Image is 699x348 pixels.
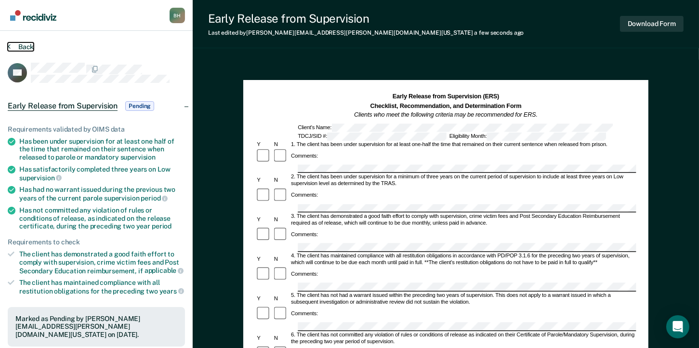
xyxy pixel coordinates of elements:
[273,296,290,303] div: N
[297,123,614,132] div: Client's Name:
[170,8,185,23] div: B H
[290,332,636,345] div: 6. The client has not committed any violation of rules or conditions of release as indicated on t...
[120,153,156,161] span: supervision
[273,141,290,148] div: N
[8,42,34,51] button: Back
[256,296,273,303] div: Y
[208,12,524,26] div: Early Release from Supervision
[19,186,185,202] div: Has had no warrant issued during the previous two years of the current parole supervision
[273,177,290,184] div: N
[290,232,319,239] div: Comments:
[19,250,185,275] div: The client has demonstrated a good faith effort to comply with supervision, crime victim fees and...
[152,222,171,230] span: period
[290,214,636,227] div: 3. The client has demonstrated a good faith effort to comply with supervision, crime victim fees ...
[10,10,56,21] img: Recidiviz
[290,153,319,160] div: Comments:
[141,194,168,202] span: period
[256,177,273,184] div: Y
[8,238,185,246] div: Requirements to check
[290,253,636,267] div: 4. The client has maintained compliance with all restitution obligations in accordance with PD/PO...
[19,174,62,182] span: supervision
[273,256,290,263] div: N
[19,206,185,230] div: Has not committed any violation of rules or conditions of release, as indicated on the release ce...
[256,217,273,224] div: Y
[354,111,538,118] em: Clients who meet the following criteria may be recommended for ERS.
[290,192,319,199] div: Comments:
[290,141,636,148] div: 1. The client has been under supervision for at least one-half the time that remained on their cu...
[145,267,184,274] span: applicable
[290,174,636,187] div: 2. The client has been under supervision for a minimum of three years on the current period of su...
[290,271,319,278] div: Comments:
[125,101,154,111] span: Pending
[19,137,185,161] div: Has been under supervision for at least one half of the time that remained on their sentence when...
[290,293,636,306] div: 5. The client has not had a warrant issued within the preceding two years of supervision. This do...
[8,125,185,134] div: Requirements validated by OIMS data
[273,217,290,224] div: N
[620,16,684,32] button: Download Form
[19,279,185,295] div: The client has maintained compliance with all restitution obligations for the preceding two
[448,132,607,140] div: Eligibility Month:
[170,8,185,23] button: Profile dropdown button
[297,132,448,140] div: TDCJ/SID #:
[370,102,522,109] strong: Checklist, Recommendation, and Determination Form
[256,335,273,342] div: Y
[256,256,273,263] div: Y
[8,101,118,111] span: Early Release from Supervision
[15,315,177,339] div: Marked as Pending by [PERSON_NAME][EMAIL_ADDRESS][PERSON_NAME][DOMAIN_NAME][US_STATE] on [DATE].
[290,311,319,318] div: Comments:
[475,29,524,36] span: a few seconds ago
[393,93,499,100] strong: Early Release from Supervision (ERS)
[159,287,184,295] span: years
[666,315,689,338] div: Open Intercom Messenger
[208,29,524,36] div: Last edited by [PERSON_NAME][EMAIL_ADDRESS][PERSON_NAME][DOMAIN_NAME][US_STATE]
[19,165,185,182] div: Has satisfactorily completed three years on Low
[256,141,273,148] div: Y
[273,335,290,342] div: N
